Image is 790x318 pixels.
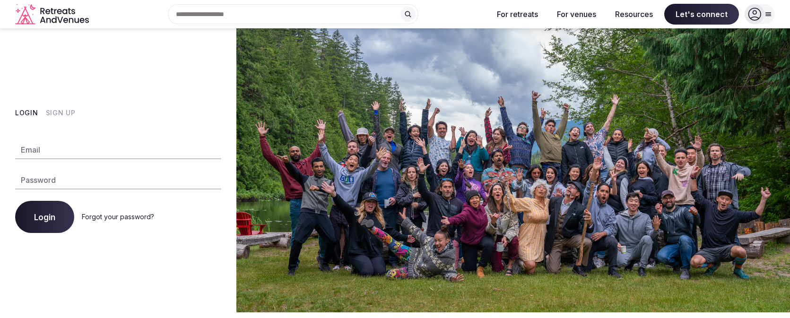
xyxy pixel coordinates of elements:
button: Login [15,201,74,233]
a: Visit the homepage [15,4,91,25]
svg: Retreats and Venues company logo [15,4,91,25]
button: Login [15,108,38,118]
a: Forgot your password? [82,213,154,221]
img: My Account Background [236,28,790,312]
button: Resources [608,4,660,25]
span: Let's connect [664,4,739,25]
span: Login [34,212,55,222]
button: For venues [549,4,604,25]
button: For retreats [489,4,546,25]
button: Sign Up [46,108,76,118]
